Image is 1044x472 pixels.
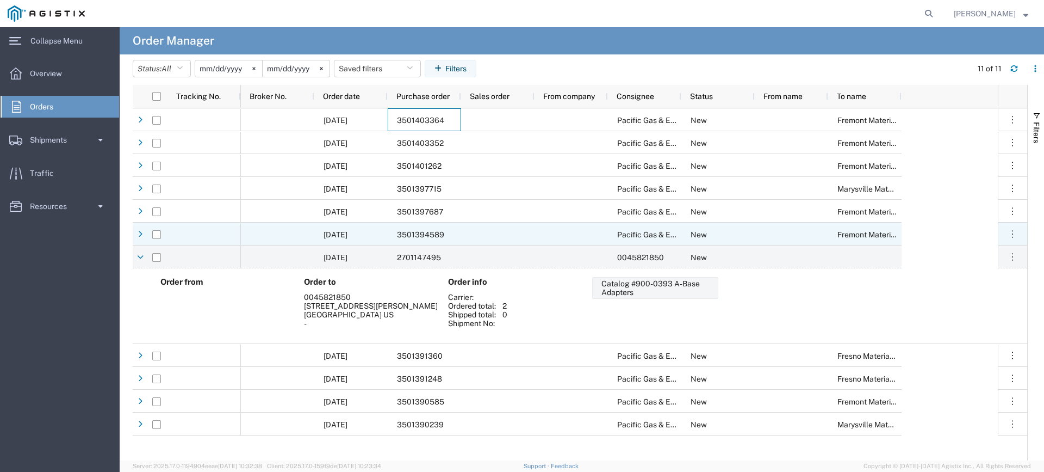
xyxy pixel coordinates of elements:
[691,352,707,360] span: New
[133,27,214,54] h4: Order Manager
[448,310,502,319] div: Shipped total:
[324,116,347,125] span: 04/25/2025
[691,253,707,262] span: New
[551,463,579,469] a: Feedback
[837,375,931,383] span: Fresno Materials Receiving
[617,420,728,429] span: Pacific Gas & Electric Company
[324,420,347,429] span: 01/03/2025
[324,139,347,148] span: 04/25/2025
[396,92,450,101] span: Purchase order
[397,162,442,170] span: 3501401262
[397,253,441,262] span: 2701147495
[837,139,937,148] span: Fremont Materials Receiving
[837,397,937,406] span: Fremont Materials Receiving
[8,5,85,22] img: logo
[334,60,421,77] button: Saved filters
[324,185,347,193] span: 03/12/2025
[324,162,347,170] span: 04/09/2025
[448,293,502,302] div: Carrier:
[448,302,502,310] div: Ordered total:
[304,277,437,287] h4: Order to
[691,375,707,383] span: New
[1,129,119,151] a: Shipments
[448,319,502,328] div: Shipment No:
[397,352,443,360] span: 3501391360
[324,253,347,262] span: 02/06/2025
[263,60,330,77] input: Not set
[617,375,728,383] span: Pacific Gas & Electric Company
[397,420,444,429] span: 3501390239
[30,129,74,151] span: Shipments
[133,463,262,469] span: Server: 2025.17.0-1194904eeae
[1,195,119,217] a: Resources
[304,302,437,310] div: [STREET_ADDRESS][PERSON_NAME]
[195,60,262,77] input: Not set
[617,162,728,170] span: Pacific Gas & Electric Company
[30,195,74,217] span: Resources
[160,277,293,287] h4: Order from
[448,277,581,287] h4: Order info
[1032,122,1041,143] span: Filters
[324,375,347,383] span: 01/14/2025
[837,352,931,360] span: Fresno Materials Receiving
[601,279,713,297] div: Catalog #900-0393 A-Base Adapters
[30,96,61,118] span: Orders
[837,420,943,429] span: Marysville Materials Receiving
[324,230,347,239] span: 02/12/2025
[397,230,444,239] span: 3501394589
[543,92,595,101] span: From company
[337,463,381,469] span: [DATE] 10:23:34
[502,310,507,319] div: 0
[617,230,728,239] span: Pacific Gas & Electric Company
[304,293,437,302] div: 0045821850
[425,60,476,77] button: Filters
[1,162,119,184] a: Traffic
[1,63,119,84] a: Overview
[304,310,437,319] div: [GEOGRAPHIC_DATA] US
[691,162,707,170] span: New
[218,463,262,469] span: [DATE] 10:32:38
[470,92,509,101] span: Sales order
[763,92,803,101] span: From name
[267,463,381,469] span: Client: 2025.17.0-159f9de
[30,162,61,184] span: Traffic
[837,162,937,170] span: Fremont Materials Receiving
[691,420,707,429] span: New
[953,7,1029,20] button: [PERSON_NAME]
[161,64,171,73] span: All
[323,92,360,101] span: Order date
[691,207,707,216] span: New
[691,139,707,148] span: New
[837,230,937,239] span: Fremont Materials Receiving
[397,185,442,193] span: 3501397715
[691,230,707,239] span: New
[617,116,728,125] span: Pacific Gas & Electric Company
[397,375,442,383] span: 3501391248
[617,397,728,406] span: Pacific Gas & Electric Company
[691,185,707,193] span: New
[617,207,728,216] span: Pacific Gas & Electric Company
[837,185,943,193] span: Marysville Materials Receiving
[837,116,937,125] span: Fremont Materials Receiving
[324,397,347,406] span: 01/08/2025
[1,96,119,118] a: Orders
[691,116,707,125] span: New
[617,253,664,262] span: 0045821850
[397,116,444,125] span: 3501403364
[397,139,444,148] span: 3501403352
[617,352,728,360] span: Pacific Gas & Electric Company
[324,207,347,216] span: 03/12/2025
[617,185,728,193] span: Pacific Gas & Electric Company
[691,397,707,406] span: New
[397,397,444,406] span: 3501390585
[617,139,728,148] span: Pacific Gas & Electric Company
[837,92,866,101] span: To name
[30,30,90,52] span: Collapse Menu
[954,8,1016,20] span: Michael Guilfoyle Jr
[324,352,347,360] span: 01/15/2025
[690,92,713,101] span: Status
[837,207,937,216] span: Fremont Materials Receiving
[617,92,654,101] span: Consignee
[397,207,443,216] span: 3501397687
[133,60,191,77] button: Status:All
